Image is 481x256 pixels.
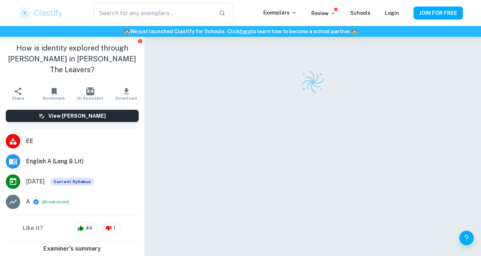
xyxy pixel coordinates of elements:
[116,96,137,101] span: Download
[138,38,143,44] button: Report issue
[42,199,69,205] span: ( )
[351,29,357,34] span: 🏫
[300,69,325,95] img: Clastify logo
[26,198,30,206] p: A
[44,199,68,205] button: Breakdown
[109,225,120,232] span: 1
[12,96,24,101] span: Share
[36,84,72,104] button: Bookmark
[86,87,94,95] img: AI Assistant
[43,96,65,101] span: Bookmark
[74,222,98,234] div: 44
[26,137,139,146] span: EE
[263,9,297,17] p: Exemplars
[6,43,139,75] h1: How is identity explored through [PERSON_NAME] in [PERSON_NAME] The Leavers?
[385,10,399,16] a: Login
[48,112,106,120] h6: View [PERSON_NAME]
[72,84,108,104] button: AI Assistant
[108,84,144,104] button: Download
[94,3,213,23] input: Search for any exemplars...
[3,244,142,253] h6: Examiner's summary
[26,177,45,186] span: [DATE]
[18,6,64,20] img: Clastify logo
[51,178,94,186] div: This exemplar is based on the current syllabus. Feel free to refer to it for inspiration/ideas wh...
[77,96,103,101] span: AI Assistant
[6,110,139,122] button: View [PERSON_NAME]
[102,222,122,234] div: 1
[51,178,94,186] span: Current Syllabus
[240,29,251,34] a: here
[350,10,370,16] a: Schools
[1,27,480,35] h6: We just launched Clastify for Schools. Click to learn how to become a school partner.
[459,231,474,245] button: Help and Feedback
[26,157,139,166] span: English A (Lang & Lit)
[124,29,130,34] span: 🏫
[23,224,43,233] h6: Like it?
[413,6,463,19] button: JOIN FOR FREE
[82,225,96,232] span: 44
[311,9,336,17] p: Review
